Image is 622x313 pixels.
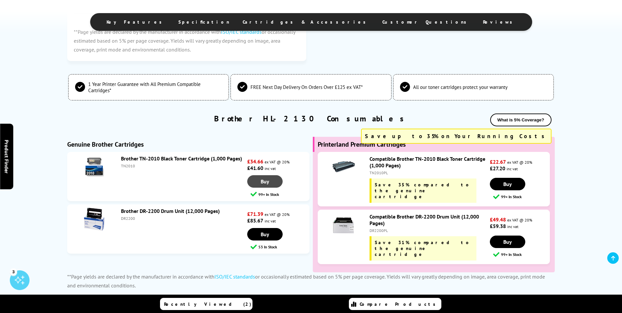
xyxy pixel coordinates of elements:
[10,268,17,275] div: 3
[251,191,310,197] div: 99+ In Stock
[332,156,355,178] img: Compatible Brother TN-2010 Black Toner Cartridge (1,000 Pages)
[503,181,512,187] span: Buy
[107,19,165,25] span: Key Features
[503,239,512,245] span: Buy
[83,155,106,178] img: Brother TN-2010 Black Toner Cartridge (1,000 Pages)
[370,228,488,233] div: DR2200PL
[247,165,263,171] strong: £41.60
[251,84,363,90] span: FREE Next Day Delivery On Orders Over £125 ex VAT*
[490,223,506,229] strong: £59.38
[265,219,276,223] span: inc vat
[243,19,369,25] span: Cartridges & Accessories
[251,244,310,250] div: 53 In Stock
[247,211,263,217] strong: £71.39
[3,140,10,174] span: Product Finder
[490,158,506,165] strong: £22.67
[370,213,479,226] a: Compatible Brother DR-2200 Drum Unit (12,000 Pages)
[265,166,276,171] span: inc vat
[507,218,532,222] span: ex VAT @ 20%
[318,140,406,149] b: Printerland Premium Cartridges
[83,208,106,231] img: Brother DR-2200 Drum Unit (12,000 Pages)
[160,298,252,310] a: Recently Viewed (2)
[121,208,220,214] a: Brother DR-2200 Drum Unit (12,000 Pages)
[164,301,251,307] span: Recently Viewed (2)
[247,217,263,224] strong: £85.67
[483,19,516,25] span: Reviews
[507,160,532,165] span: ex VAT @ 20%
[413,84,508,90] span: All our toner cartridges protect your warranty
[382,19,470,25] span: Customer Questions
[214,273,255,280] a: ISO/IEC standards
[67,140,144,149] b: Genuine Brother Cartridges
[261,231,269,238] span: Buy
[493,251,550,258] div: 99+ In Stock
[375,182,472,199] span: Save 35% compared to the genuine cartridge
[67,21,306,61] p: **Page yields are declared by the manufacturer in accordance with or occasionally estimated based...
[247,158,263,165] strong: £34.66
[349,298,441,310] a: Compare Products
[507,224,518,229] span: inc vat
[265,212,290,217] span: ex VAT @ 20%
[361,129,552,144] div: Save up to 35% on Your Running Costs
[67,272,554,290] p: **Page yields are declared by the manufacturer in accordance with or occasionally estimated based...
[88,81,222,94] span: 1 Year Printer Guarantee with All Premium Compatible Cartridges*
[121,216,246,221] div: DR2200
[490,165,505,172] strong: £27.20
[360,301,439,307] span: Compare Products
[214,114,408,124] h2: Brother HL-2130 Consumables
[261,178,269,185] span: Buy
[178,19,230,25] span: Specification
[493,194,550,200] div: 99+ In Stock
[332,213,355,236] img: Compatible Brother DR-2200 Drum Unit (12,000 Pages)
[490,114,552,126] button: What is 5% Coverage?
[370,170,488,175] div: TN2010PL
[375,240,472,257] span: Save 31% compared to the genuine cartridge
[507,166,518,171] span: inc vat
[121,163,246,168] div: TN2010
[265,159,290,164] span: ex VAT @ 20%
[490,216,506,223] strong: £49.48
[121,155,242,162] a: Brother TN-2010 Black Toner Cartridge (1,000 Pages)
[370,156,485,169] a: Compatible Brother TN-2010 Black Toner Cartridge (1,000 Pages)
